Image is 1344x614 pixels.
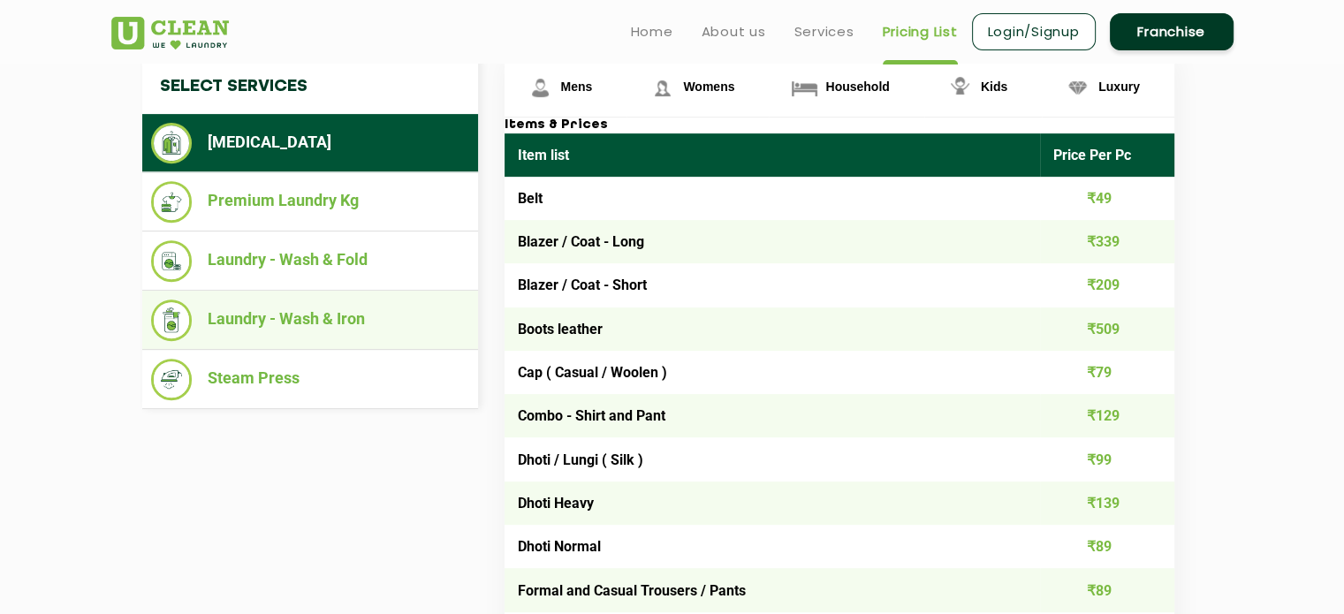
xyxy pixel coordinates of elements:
[151,240,193,282] img: Laundry - Wash & Fold
[945,72,976,103] img: Kids
[683,80,734,94] span: Womens
[789,72,820,103] img: Household
[561,80,593,94] span: Mens
[142,59,478,114] h4: Select Services
[151,359,193,400] img: Steam Press
[151,123,193,163] img: Dry Cleaning
[825,80,889,94] span: Household
[505,117,1174,133] h3: Items & Prices
[505,133,1041,177] th: Item list
[505,177,1041,220] td: Belt
[1040,177,1174,220] td: ₹49
[151,181,469,223] li: Premium Laundry Kg
[151,123,469,163] li: [MEDICAL_DATA]
[702,21,766,42] a: About us
[525,72,556,103] img: Mens
[1040,263,1174,307] td: ₹209
[1040,351,1174,394] td: ₹79
[972,13,1096,50] a: Login/Signup
[1040,307,1174,351] td: ₹509
[151,181,193,223] img: Premium Laundry Kg
[505,220,1041,263] td: Blazer / Coat - Long
[883,21,958,42] a: Pricing List
[151,359,469,400] li: Steam Press
[1040,437,1174,481] td: ₹99
[1098,80,1140,94] span: Luxury
[1040,133,1174,177] th: Price Per Pc
[1110,13,1234,50] a: Franchise
[151,299,469,341] li: Laundry - Wash & Iron
[505,263,1041,307] td: Blazer / Coat - Short
[1040,220,1174,263] td: ₹339
[505,351,1041,394] td: Cap ( Casual / Woolen )
[1040,394,1174,437] td: ₹129
[1040,568,1174,611] td: ₹89
[794,21,854,42] a: Services
[111,17,229,49] img: UClean Laundry and Dry Cleaning
[1040,481,1174,525] td: ₹139
[505,481,1041,525] td: Dhoti Heavy
[505,525,1041,568] td: Dhoti Normal
[647,72,678,103] img: Womens
[505,568,1041,611] td: Formal and Casual Trousers / Pants
[505,437,1041,481] td: Dhoti / Lungi ( Silk )
[505,307,1041,351] td: Boots leather
[981,80,1007,94] span: Kids
[151,240,469,282] li: Laundry - Wash & Fold
[151,299,193,341] img: Laundry - Wash & Iron
[1062,72,1093,103] img: Luxury
[1040,525,1174,568] td: ₹89
[505,394,1041,437] td: Combo - Shirt and Pant
[631,21,673,42] a: Home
